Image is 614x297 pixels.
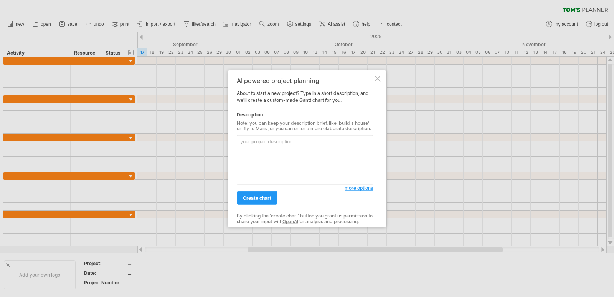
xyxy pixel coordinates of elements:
a: create chart [237,191,277,205]
div: AI powered project planning [237,77,373,84]
div: Description: [237,111,373,118]
span: create chart [243,195,271,201]
a: OpenAI [282,218,298,224]
a: more options [345,185,373,192]
div: Note: you can keep your description brief, like 'build a house' or 'fly to Mars', or you can ente... [237,120,373,131]
div: About to start a new project? Type in a short description, and we'll create a custom-made Gantt c... [237,77,373,220]
span: more options [345,185,373,191]
div: By clicking the 'create chart' button you grant us permission to share your input with for analys... [237,213,373,224]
